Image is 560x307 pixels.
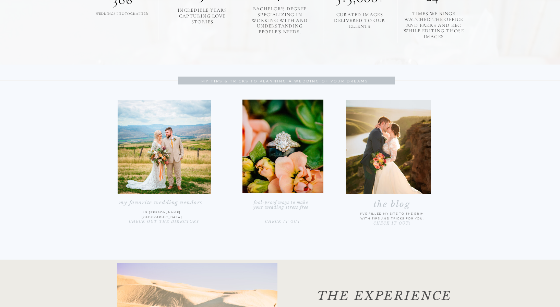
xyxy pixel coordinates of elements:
a: the blog [345,200,439,209]
a: check it out [236,220,330,228]
a: check it out! [345,221,439,230]
p: times we binge watched The Office and Parks and Rec while editing THOSE images [401,11,467,35]
a: fool-proof ways to make your wedding stress free [250,200,312,209]
p: i've filled my site to the brim with tips and tricks for you. [360,211,425,216]
a: my favorite wedding vendors [108,200,214,209]
p: BACHELOR'S DEGREE SPECIALIZING IN Working with and understanding people's needs. [247,6,313,13]
p: incredible years capturing love stories [171,8,234,14]
p: curated images delivered to our clients [326,12,393,19]
a: CHECK OUT THE DIRECTORY [118,220,211,228]
a: IN [PERSON_NAME][GEOGRAPHIC_DATA] [127,210,198,215]
p: my tips & tricks to planning a wedding of your dreams [181,78,389,84]
h2: weddings photographed [95,12,150,18]
p: the EXPERIENCE [315,289,453,303]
